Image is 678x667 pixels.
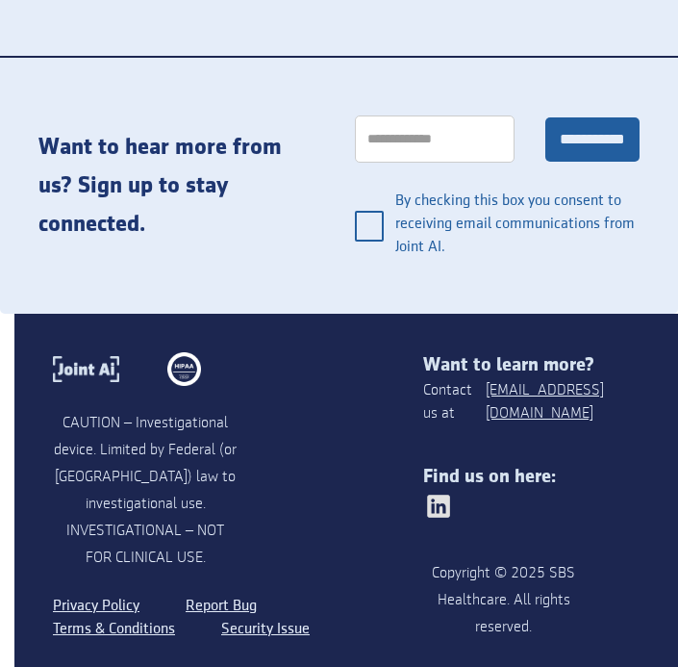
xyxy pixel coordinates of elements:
div: Copyright © 2025 SBS Healthcare. All rights reserved. [423,560,585,641]
div: Want to hear more from us? Sign up to stay connected. [38,128,316,244]
div: Want to learn more? [423,352,594,379]
span: By checking this box you consent to receiving email communications from Joint AI. [395,178,640,270]
a: Terms & Conditions [53,618,175,641]
a: Privacy Policy [53,595,139,618]
a: Security Issue [221,618,310,641]
div: Contact us at [423,379,654,425]
a: Report Bug [186,595,257,618]
form: general interest [355,96,640,275]
div: CAUTION – Investigational device. Limited by Federal (or [GEOGRAPHIC_DATA]) law to investigationa... [53,410,238,572]
a: [EMAIL_ADDRESS][DOMAIN_NAME] [486,379,654,425]
div: Find us on here: [423,464,556,491]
